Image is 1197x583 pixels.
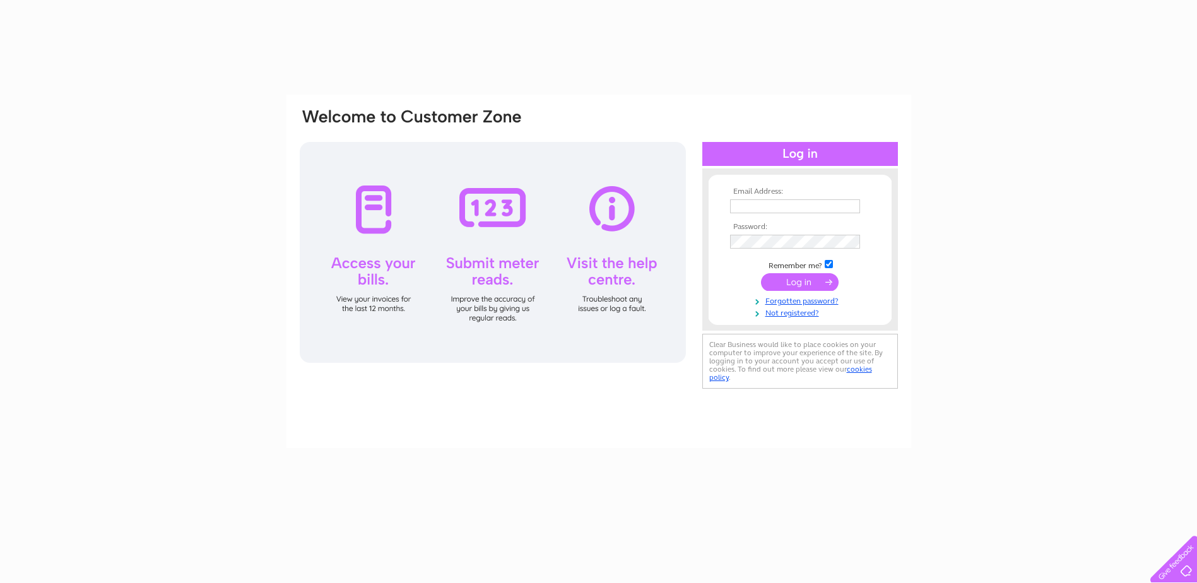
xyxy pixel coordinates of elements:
[727,223,873,232] th: Password:
[727,258,873,271] td: Remember me?
[761,273,839,291] input: Submit
[730,294,873,306] a: Forgotten password?
[730,306,873,318] a: Not registered?
[709,365,872,382] a: cookies policy
[702,334,898,389] div: Clear Business would like to place cookies on your computer to improve your experience of the sit...
[727,187,873,196] th: Email Address:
